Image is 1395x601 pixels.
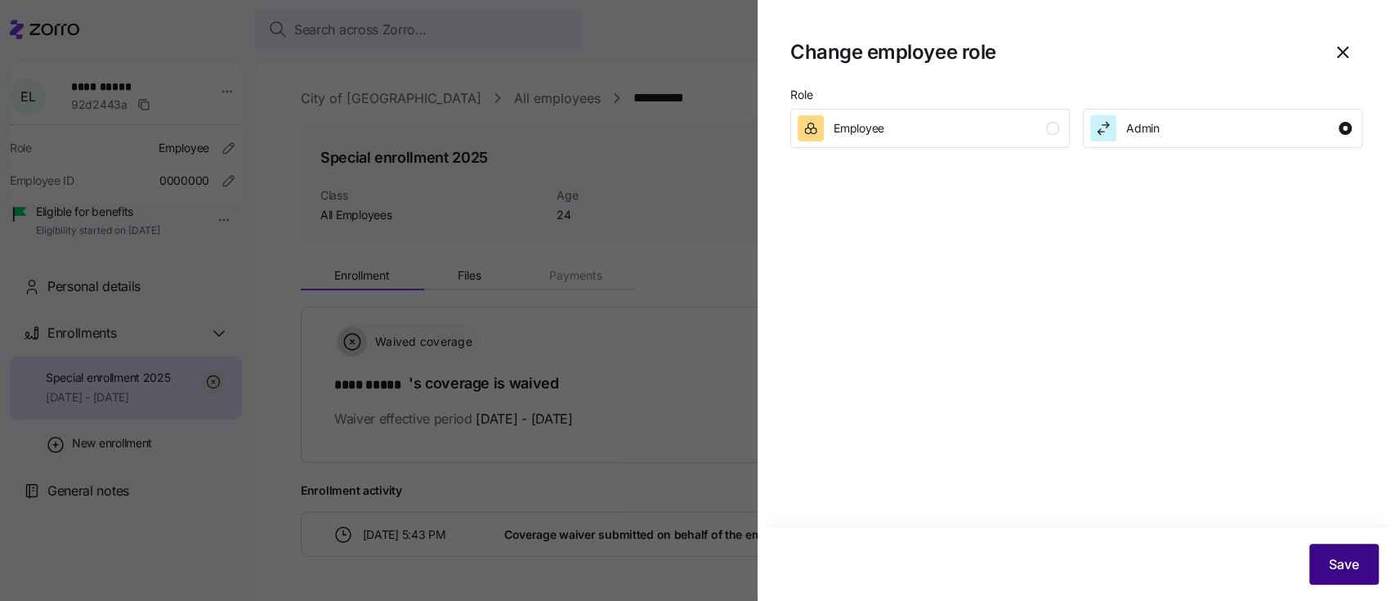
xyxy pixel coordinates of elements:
p: Role [790,88,1362,109]
button: Save [1309,544,1379,585]
span: Employee [834,120,884,137]
span: Admin [1126,120,1160,137]
span: Save [1329,554,1359,574]
h1: Change employee role [790,39,1310,65]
